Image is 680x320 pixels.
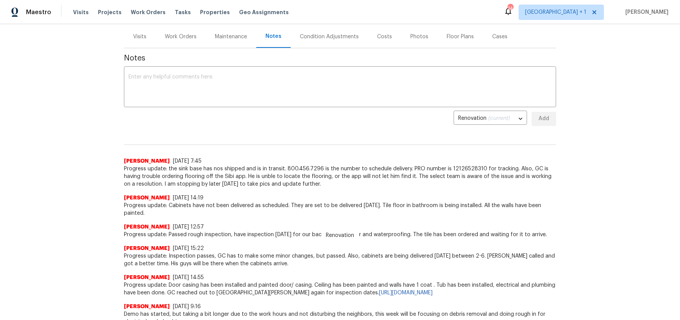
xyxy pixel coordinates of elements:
div: 14 [508,5,513,12]
span: Renovation [321,232,359,239]
span: [PERSON_NAME] [124,303,170,310]
span: [PERSON_NAME] [124,274,170,281]
span: [DATE] 12:57 [173,224,204,230]
span: Progress update: Passed rough inspection, have inspection [DATE] for our back at the shower and w... [124,231,556,238]
div: Maintenance [215,33,247,41]
span: [PERSON_NAME] [124,223,170,231]
a: [URL][DOMAIN_NAME] [379,290,433,296]
span: [PERSON_NAME] [124,194,170,202]
span: [DATE] 7:45 [173,158,202,164]
div: Visits [133,33,146,41]
div: Costs [377,33,392,41]
span: [PERSON_NAME] [124,157,170,165]
div: Notes [265,33,281,40]
div: Condition Adjustments [300,33,359,41]
div: Photos [410,33,428,41]
span: Progress update: Door casing has been installed and painted door/ casing. Ceiling has been painte... [124,281,556,297]
span: Visits [73,8,89,16]
div: Floor Plans [447,33,474,41]
span: [PERSON_NAME] [622,8,669,16]
span: Work Orders [131,8,166,16]
span: [DATE] 9:16 [173,304,201,309]
span: (current) [488,116,510,121]
span: Maestro [26,8,51,16]
span: Tasks [175,10,191,15]
span: Progress update: Inspection passes, GC has to make some minor changes, but passed. Also, cabinets... [124,252,556,268]
span: Projects [98,8,122,16]
div: Cases [492,33,508,41]
span: Geo Assignments [239,8,289,16]
div: Renovation (current) [454,109,527,128]
span: [PERSON_NAME] [124,245,170,252]
span: [DATE] 14:55 [173,275,204,280]
span: [DATE] 14:19 [173,195,203,201]
span: [DATE] 15:22 [173,246,204,251]
span: Progress update: Cabinets have not been delivered as scheduled. They are set to be delivered [DAT... [124,202,556,217]
span: Properties [200,8,230,16]
span: Progress update: the sink base has nos shipped and is in transit. 800.456.7296 is the number to s... [124,165,556,188]
span: Notes [124,54,556,62]
span: [GEOGRAPHIC_DATA] + 1 [525,8,586,16]
div: Work Orders [165,33,197,41]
